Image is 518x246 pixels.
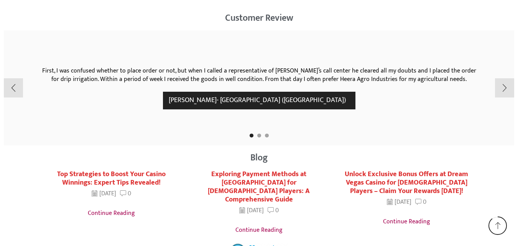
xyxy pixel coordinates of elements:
[187,170,331,236] div: 12 / 16
[163,92,355,109] div: [PERSON_NAME]- [GEOGRAPHIC_DATA] ([GEOGRAPHIC_DATA])
[128,188,131,198] span: 0
[4,13,514,23] h2: Customer Review​
[4,30,514,145] div: 2 / 5
[415,198,426,206] a: 0
[208,168,310,205] a: Exploring Payment Methods at [GEOGRAPHIC_DATA] for [DEMOGRAPHIC_DATA] Players: A Comprehensive Guide
[268,206,279,215] a: 0
[423,197,426,207] span: 0
[193,221,325,236] a: Continue reading
[45,205,178,219] a: Continue reading
[44,153,474,162] h2: Blog
[41,67,478,84] div: First, I was confused whether to place order or not, but when I called a representative of [PERSO...
[275,205,279,215] span: 0
[257,134,261,137] span: Go to slide 2
[239,206,264,215] time: [DATE]
[39,170,183,219] div: 11 / 16
[265,134,269,137] span: Go to slide 3
[57,168,166,188] a: Top Strategies to Boost Your Casino Winnings: Expert Tips Revealed!
[383,217,430,227] span: Continue reading
[335,170,479,227] div: 13 / 16
[250,134,253,137] span: Go to slide 1
[88,208,135,218] span: Continue reading
[92,189,116,198] time: [DATE]
[235,225,283,235] span: Continue reading
[340,213,473,227] a: Continue reading
[495,78,514,97] div: Next slide
[4,78,23,97] div: Previous slide
[120,189,131,198] a: 0
[387,198,411,206] time: [DATE]
[345,168,468,197] a: Unlock Exclusive Bonus Offers at Dream Vegas Casino for [DEMOGRAPHIC_DATA] Players – Claim Your R...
